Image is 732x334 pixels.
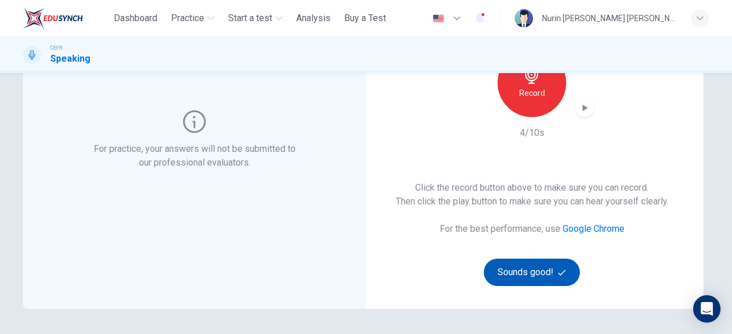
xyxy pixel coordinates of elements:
span: CEFR [50,44,62,52]
h6: For the best performance, use [440,222,624,236]
button: Sounds good! [484,259,580,286]
span: Buy a Test [344,11,386,25]
h6: 4/10s [520,126,544,140]
a: Google Chrome [563,223,624,234]
button: Record [498,49,566,117]
span: Dashboard [114,11,157,25]
button: Start a test [224,8,287,29]
h6: For practice, your answers will not be submitted to our professional evaluators. [91,142,298,170]
h1: Speaking [50,52,90,66]
span: Practice [171,11,204,25]
span: Analysis [296,11,331,25]
span: Start a test [228,11,272,25]
button: Dashboard [109,8,162,29]
button: Practice [166,8,219,29]
img: ELTC logo [23,7,83,30]
button: Analysis [292,8,335,29]
div: Open Intercom Messenger [693,295,721,323]
h6: Record [519,86,545,100]
div: Nurin [PERSON_NAME] [PERSON_NAME] [542,11,677,25]
img: Profile picture [515,9,533,27]
a: ELTC logo [23,7,109,30]
img: en [431,14,445,23]
button: Buy a Test [340,8,391,29]
h6: Click the record button above to make sure you can record. Then click the play button to make sur... [396,181,669,208]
